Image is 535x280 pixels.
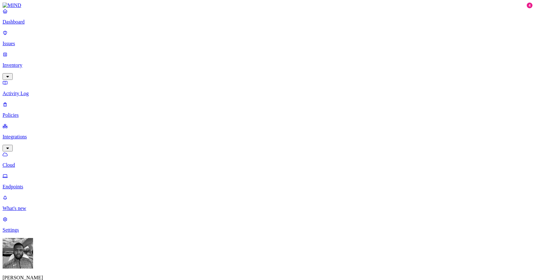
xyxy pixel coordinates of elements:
[3,206,532,211] p: What's new
[3,3,21,8] img: MIND
[3,91,532,96] p: Activity Log
[3,8,532,25] a: Dashboard
[3,62,532,68] p: Inventory
[3,216,532,233] a: Settings
[3,112,532,118] p: Policies
[3,41,532,46] p: Issues
[3,123,532,150] a: Integrations
[3,227,532,233] p: Settings
[3,195,532,211] a: What's new
[3,19,532,25] p: Dashboard
[3,173,532,190] a: Endpoints
[3,30,532,46] a: Issues
[527,3,532,8] div: 4
[3,162,532,168] p: Cloud
[3,151,532,168] a: Cloud
[3,3,532,8] a: MIND
[3,238,33,269] img: Cameron White
[3,52,532,79] a: Inventory
[3,101,532,118] a: Policies
[3,80,532,96] a: Activity Log
[3,134,532,140] p: Integrations
[3,184,532,190] p: Endpoints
